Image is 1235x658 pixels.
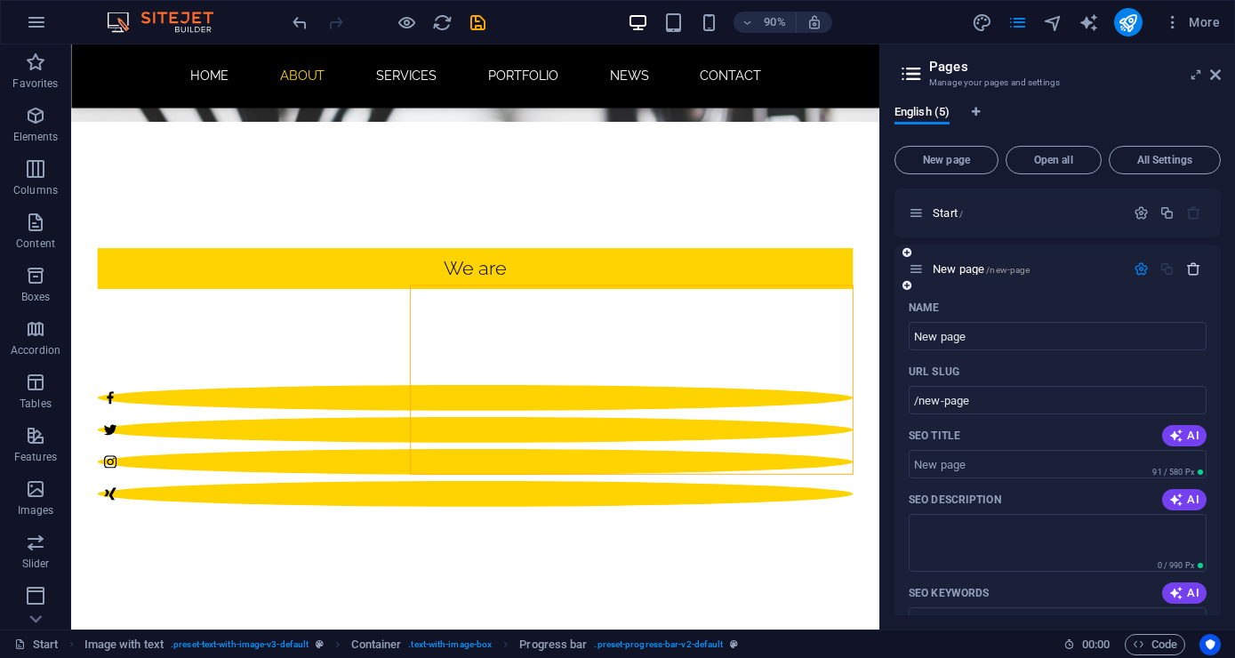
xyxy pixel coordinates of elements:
[18,503,54,518] p: Images
[1162,582,1207,604] button: AI
[1133,634,1177,655] span: Code
[909,301,939,315] p: Name
[894,146,998,174] button: New page
[909,429,960,443] p: SEO Title
[1169,429,1199,443] span: AI
[467,12,488,33] button: save
[909,429,960,443] label: The page title in search results and browser tabs
[1079,12,1100,33] button: text_generator
[927,207,1125,219] div: Start/
[408,634,492,655] span: . text-with-image-box
[760,12,789,33] h6: 90%
[1043,12,1063,33] i: Navigator
[1095,638,1097,651] span: :
[12,76,58,91] p: Favorites
[909,365,959,379] p: URL SLUG
[1006,146,1102,174] button: Open all
[84,634,164,655] span: Click to select. Double-click to edit
[431,12,453,33] button: reload
[1157,8,1227,36] button: More
[929,59,1221,75] h2: Pages
[102,12,236,33] img: Editor Logo
[1007,12,1029,33] button: pages
[929,75,1185,91] h3: Manage your pages and settings
[351,634,401,655] span: Click to select. Double-click to edit
[1043,12,1064,33] button: navigator
[1158,561,1194,570] span: 0 / 990 Px
[1169,493,1199,507] span: AI
[1154,559,1207,572] span: Calculated pixel length in search results
[972,12,992,33] i: Design (Ctrl+Alt+Y)
[1149,466,1207,478] span: Calculated pixel length in search results
[290,12,310,33] i: Undo: Change pages (Ctrl+Z)
[14,450,57,464] p: Features
[959,209,963,219] span: /
[1164,13,1220,31] span: More
[927,263,1125,275] div: New page/new-page
[20,397,52,411] p: Tables
[909,586,989,600] p: SEO Keywords
[986,265,1030,275] span: /new-page
[1109,146,1221,174] button: All Settings
[1169,586,1199,600] span: AI
[13,183,58,197] p: Columns
[11,343,60,357] p: Accordion
[1186,205,1201,221] div: The startpage cannot be deleted
[1079,12,1099,33] i: AI Writer
[316,639,324,649] i: This element is a customizable preset
[1117,155,1213,165] span: All Settings
[396,12,417,33] button: Click here to leave preview mode and continue editing
[519,634,587,655] span: Click to select. Double-click to edit
[14,634,59,655] a: Click to cancel selection. Double-click to open Pages
[1199,634,1221,655] button: Usercentrics
[1014,155,1094,165] span: Open all
[16,237,55,251] p: Content
[21,290,51,304] p: Boxes
[13,130,59,144] p: Elements
[894,105,1221,139] div: Language Tabs
[806,14,822,30] i: On resize automatically adjust zoom level to fit chosen device.
[902,155,990,165] span: New page
[933,206,963,220] span: Start
[1134,205,1149,221] div: Settings
[1007,12,1028,33] i: Pages (Ctrl+Alt+S)
[933,262,1030,276] span: New page
[1152,468,1194,477] span: 91 / 580 Px
[171,634,309,655] span: . preset-text-with-image-v3-default
[734,12,797,33] button: 90%
[22,557,50,571] p: Slider
[1134,261,1149,277] div: Settings
[1159,205,1175,221] div: Duplicate
[468,12,488,33] i: Save (Ctrl+S)
[1125,634,1185,655] button: Code
[1162,489,1207,510] button: AI
[909,514,1207,572] textarea: The text in search results and social media
[289,12,310,33] button: undo
[1082,634,1110,655] span: 00 00
[909,450,1207,478] input: The page title in search results and browser tabs
[1063,634,1111,655] h6: Session time
[1162,425,1207,446] button: AI
[1114,8,1143,36] button: publish
[594,634,723,655] span: . preset-progress-bar-v2-default
[894,101,950,126] span: English (5)
[730,639,738,649] i: This element is a customizable preset
[432,12,453,33] i: Reload page
[84,634,739,655] nav: breadcrumb
[1118,12,1138,33] i: Publish
[909,493,1001,507] p: SEO Description
[972,12,993,33] button: design
[909,493,1001,507] label: The text in search results and social media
